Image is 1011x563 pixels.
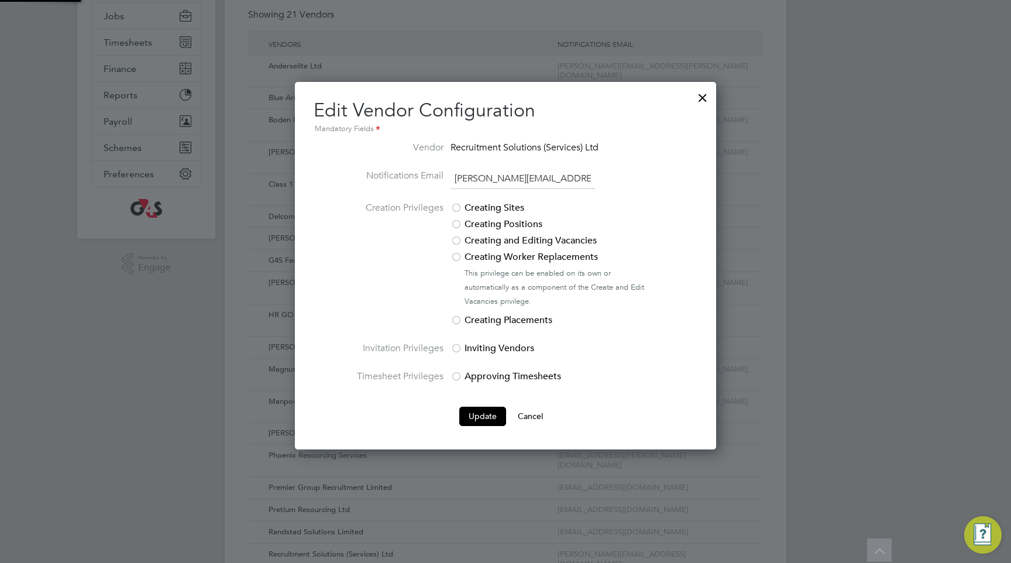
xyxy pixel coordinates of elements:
[356,169,443,187] label: Notifications Email
[451,201,647,215] label: Creating Sites
[356,341,443,355] label: Invitation Privileges
[451,341,647,355] label: Inviting Vendors
[964,516,1002,554] button: Engage Resource Center
[451,250,647,264] label: Creating Worker Replacements
[451,313,647,327] label: Creating Placements
[465,266,655,313] div: This privilege can be enabled on its own or automatically as a component of the Create and Edit V...
[451,217,647,231] label: Creating Positions
[356,140,443,155] label: Vendor
[451,140,599,157] span: Recruitment Solutions (Services) Ltd
[314,123,697,136] div: Mandatory Fields
[451,369,647,383] label: Approving Timesheets
[508,407,552,425] button: Cancel
[459,407,506,425] button: Update
[314,98,697,136] h2: Edit Vendor Configuration
[356,369,443,383] label: Timesheet Privileges
[356,201,443,327] label: Creation Privileges
[451,234,647,248] label: Creating and Editing Vacancies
